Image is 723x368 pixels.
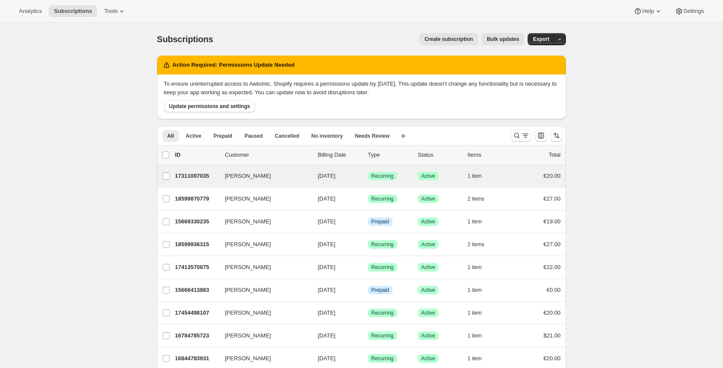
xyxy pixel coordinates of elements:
[421,355,436,362] span: Active
[468,193,494,205] button: 2 items
[468,307,491,319] button: 1 item
[175,330,561,342] div: 16784785723[PERSON_NAME][DATE]SuccessRecurringSuccessActive1 item$21.00
[468,264,482,271] span: 1 item
[220,192,306,206] button: [PERSON_NAME]
[421,218,436,225] span: Active
[175,261,561,273] div: 17413570875[PERSON_NAME][DATE]SuccessRecurringSuccessActive1 item€22.00
[175,284,561,296] div: 15666413883[PERSON_NAME][DATE]InfoPrepaidSuccessActive1 item€0.00
[424,36,473,43] span: Create subscription
[225,309,271,317] span: [PERSON_NAME]
[225,172,271,180] span: [PERSON_NAME]
[175,170,561,182] div: 17311007035[PERSON_NAME][DATE]SuccessRecurringSuccessActive1 item€20.00
[468,309,482,316] span: 1 item
[642,8,654,15] span: Help
[468,355,482,362] span: 1 item
[468,170,491,182] button: 1 item
[175,151,561,159] div: IDCustomerBilling DateTypeStatusItemsTotal
[311,133,343,139] span: No inventory
[544,241,561,247] span: €27.00
[355,133,390,139] span: Needs Review
[544,332,561,339] span: $21.00
[244,133,263,139] span: Paused
[318,151,361,159] p: Billing Date
[164,80,559,97] div: To ensure uninterrupted access to Awtomic, Shopify requires a permissions update by [DATE]. This ...
[396,130,410,142] button: Create new view
[175,240,218,249] p: 18599936315
[104,8,117,15] span: Tools
[419,33,478,45] button: Create subscription
[225,286,271,294] span: [PERSON_NAME]
[371,264,394,271] span: Recurring
[468,332,482,339] span: 1 item
[421,332,436,339] span: Active
[421,195,436,202] span: Active
[371,241,394,248] span: Recurring
[421,264,436,271] span: Active
[19,8,42,15] span: Analytics
[220,283,306,297] button: [PERSON_NAME]
[371,173,394,179] span: Recurring
[175,151,218,159] p: ID
[175,307,561,319] div: 17454498107[PERSON_NAME][DATE]SuccessRecurringSuccessActive1 item€20.00
[318,241,336,247] span: [DATE]
[225,263,271,272] span: [PERSON_NAME]
[371,195,394,202] span: Recurring
[533,36,549,43] span: Export
[175,216,561,228] div: 15669330235[PERSON_NAME][DATE]InfoPrepaidSuccessActive1 item€19.00
[547,287,561,293] span: €0.00
[468,261,491,273] button: 1 item
[175,217,218,226] p: 15669330235
[318,264,336,270] span: [DATE]
[175,331,218,340] p: 16784785723
[225,195,271,203] span: [PERSON_NAME]
[175,193,561,205] div: 18599870779[PERSON_NAME][DATE]SuccessRecurringSuccessActive2 items€27.00
[318,287,336,293] span: [DATE]
[225,331,271,340] span: [PERSON_NAME]
[371,287,389,294] span: Prepaid
[487,36,519,43] span: Bulk updates
[468,287,482,294] span: 1 item
[318,195,336,202] span: [DATE]
[468,173,482,179] span: 1 item
[275,133,300,139] span: Cancelled
[318,173,336,179] span: [DATE]
[175,286,218,294] p: 15666413883
[99,5,131,17] button: Tools
[186,133,201,139] span: Active
[318,309,336,316] span: [DATE]
[468,238,494,250] button: 2 items
[54,8,92,15] span: Subscriptions
[544,264,561,270] span: €22.00
[468,353,491,365] button: 1 item
[418,151,461,159] p: Status
[544,355,561,362] span: €20.00
[421,241,436,248] span: Active
[220,260,306,274] button: [PERSON_NAME]
[468,330,491,342] button: 1 item
[225,151,311,159] p: Customer
[550,130,562,142] button: Sort the results
[175,195,218,203] p: 18599870779
[225,354,271,363] span: [PERSON_NAME]
[49,5,97,17] button: Subscriptions
[164,100,256,112] button: Update permissions and settings
[157,34,213,44] span: Subscriptions
[468,195,485,202] span: 2 items
[213,133,232,139] span: Prepaid
[175,263,218,272] p: 17413570875
[371,332,394,339] span: Recurring
[225,240,271,249] span: [PERSON_NAME]
[175,354,218,363] p: 16844783931
[628,5,667,17] button: Help
[318,218,336,225] span: [DATE]
[683,8,704,15] span: Settings
[371,309,394,316] span: Recurring
[220,352,306,365] button: [PERSON_NAME]
[220,215,306,229] button: [PERSON_NAME]
[225,217,271,226] span: [PERSON_NAME]
[169,103,250,110] span: Update permissions and settings
[528,33,554,45] button: Export
[482,33,524,45] button: Bulk updates
[220,306,306,320] button: [PERSON_NAME]
[549,151,560,159] p: Total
